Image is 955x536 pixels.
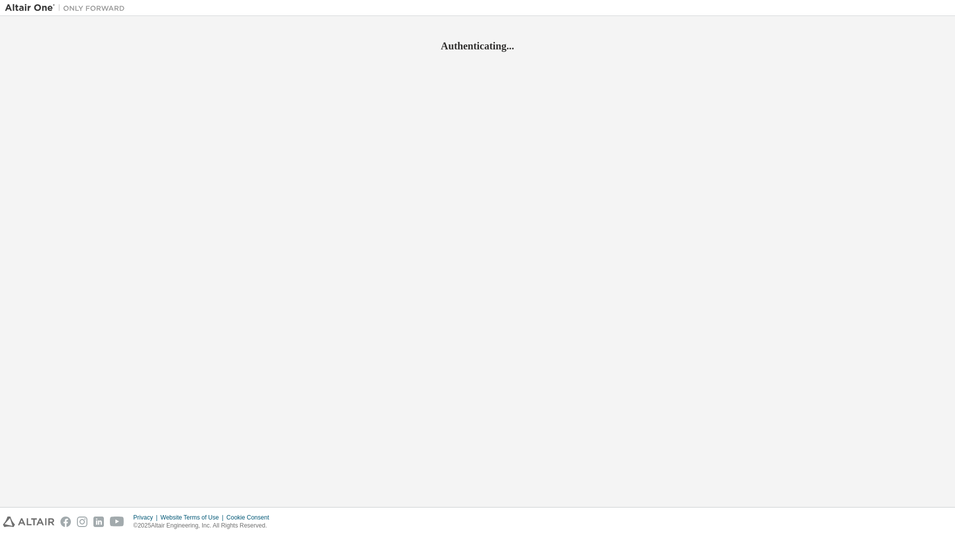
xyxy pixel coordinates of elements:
img: Altair One [5,3,130,13]
div: Cookie Consent [226,514,275,522]
img: altair_logo.svg [3,517,54,527]
img: instagram.svg [77,517,87,527]
img: facebook.svg [60,517,71,527]
img: youtube.svg [110,517,124,527]
div: Privacy [133,514,160,522]
h2: Authenticating... [5,39,950,52]
div: Website Terms of Use [160,514,226,522]
img: linkedin.svg [93,517,104,527]
p: © 2025 Altair Engineering, Inc. All Rights Reserved. [133,522,275,530]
